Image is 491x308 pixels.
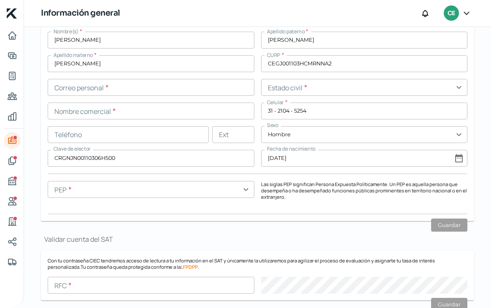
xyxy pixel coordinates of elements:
h1: Validar cuenta del SAT [41,235,474,244]
span: Sexo [267,122,278,129]
a: Inicio [4,27,21,44]
span: Apellido materno [54,51,93,59]
span: Celular [267,99,284,106]
button: Guardar [431,219,467,232]
a: Colateral [4,254,21,270]
span: Nombre(s) [54,28,78,35]
a: Mis finanzas [4,108,21,125]
span: CE [448,8,455,19]
a: Tus créditos [4,68,21,84]
a: Documentos [4,152,21,169]
a: LFPDPP [181,264,198,270]
a: Buró de crédito [4,173,21,189]
a: Redes sociales [4,233,21,250]
a: Información general [4,132,21,149]
p: Con tu contraseña CIEC tendremos acceso de lectura a tu información en el SAT y únicamente la uti... [48,257,467,270]
span: CURP [267,51,281,59]
h1: Información general [41,7,120,19]
a: Referencias [4,193,21,210]
p: Las siglas PEP significan Persona Expuesta Políticamente. Un PEP es aquella persona que desempeña... [261,181,468,200]
span: Clave de elector [54,145,91,152]
a: Pago a proveedores [4,88,21,105]
span: Apellido paterno [267,28,305,35]
a: Industria [4,213,21,230]
a: Adelantar facturas [4,47,21,64]
span: Fecha de nacimiento [267,145,316,152]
